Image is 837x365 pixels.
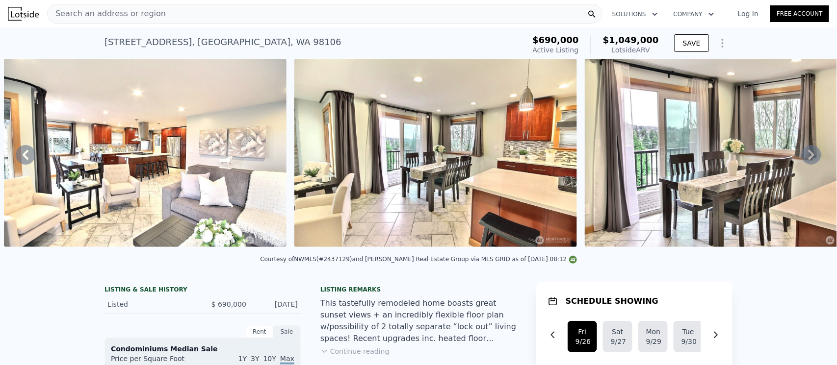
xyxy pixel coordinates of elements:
[603,45,659,55] div: Lotside ARV
[569,256,577,264] img: NWMLS Logo
[575,337,589,346] div: 9/26
[260,256,576,263] div: Courtesy of NWMLS (#2437129) and [PERSON_NAME] Real Estate Group via MLS GRID as of [DATE] 08:12
[532,35,579,45] span: $690,000
[646,327,660,337] div: Mon
[603,35,659,45] span: $1,049,000
[320,286,517,293] div: Listing remarks
[638,321,668,352] button: Mon9/29
[675,34,709,52] button: SAVE
[604,5,666,23] button: Solutions
[568,321,597,352] button: Fri9/26
[674,321,703,352] button: Tue9/30
[320,346,390,356] button: Continue reading
[4,59,287,247] img: Sale: 169770526 Parcel: 128560700
[294,59,577,247] img: Sale: 169770526 Parcel: 128560700
[611,337,625,346] div: 9/27
[280,355,294,365] span: Max
[320,297,517,344] div: This tastefully remodeled home boasts great sunset views + an incredibly flexible floor plan w/po...
[666,5,722,23] button: Company
[273,325,301,338] div: Sale
[246,325,273,338] div: Rent
[254,299,298,309] div: [DATE]
[713,33,732,53] button: Show Options
[8,7,39,21] img: Lotside
[211,300,246,308] span: $ 690,000
[681,337,695,346] div: 9/30
[105,286,301,295] div: LISTING & SALE HISTORY
[681,327,695,337] div: Tue
[726,9,770,19] a: Log In
[251,355,259,363] span: 3Y
[263,355,276,363] span: 10Y
[646,337,660,346] div: 9/29
[105,35,341,49] div: [STREET_ADDRESS] , [GEOGRAPHIC_DATA] , WA 98106
[611,327,625,337] div: Sat
[575,327,589,337] div: Fri
[107,299,195,309] div: Listed
[770,5,829,22] a: Free Account
[566,295,658,307] h1: SCHEDULE SHOWING
[533,46,579,54] span: Active Listing
[238,355,247,363] span: 1Y
[111,344,294,354] div: Condominiums Median Sale
[48,8,166,20] span: Search an address or region
[603,321,632,352] button: Sat9/27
